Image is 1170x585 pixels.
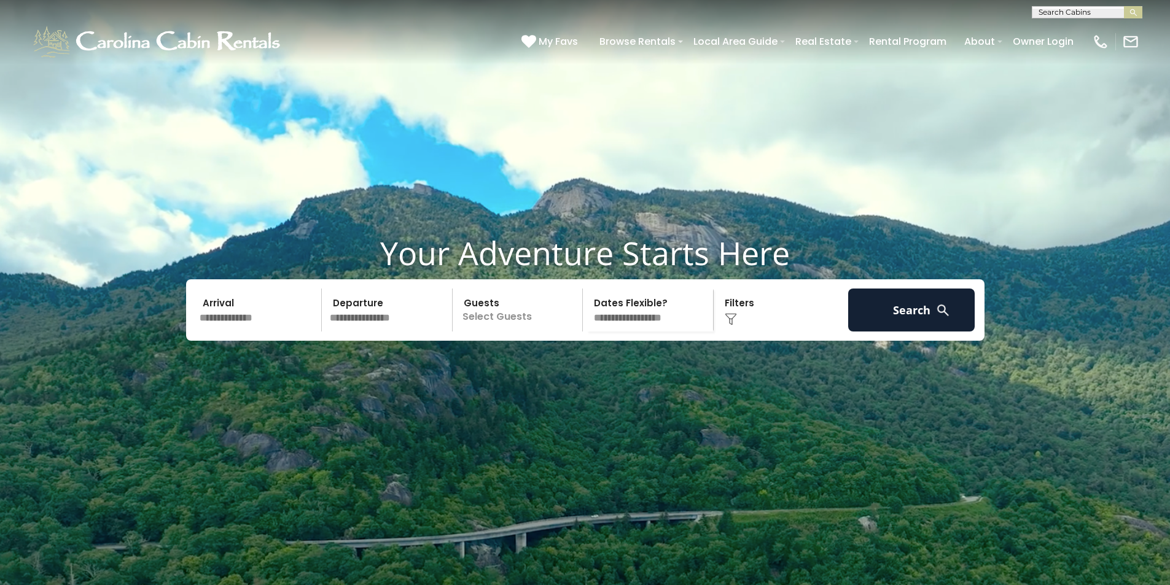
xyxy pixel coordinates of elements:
[848,289,975,331] button: Search
[9,234,1161,272] h1: Your Adventure Starts Here
[789,31,857,52] a: Real Estate
[539,34,578,49] span: My Favs
[593,31,682,52] a: Browse Rentals
[935,303,951,318] img: search-regular-white.png
[687,31,784,52] a: Local Area Guide
[1092,33,1109,50] img: phone-regular-white.png
[1007,31,1080,52] a: Owner Login
[863,31,953,52] a: Rental Program
[1122,33,1139,50] img: mail-regular-white.png
[456,289,583,331] p: Select Guests
[521,34,581,50] a: My Favs
[725,313,737,325] img: filter--v1.png
[958,31,1001,52] a: About
[31,23,286,60] img: White-1-1-2.png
